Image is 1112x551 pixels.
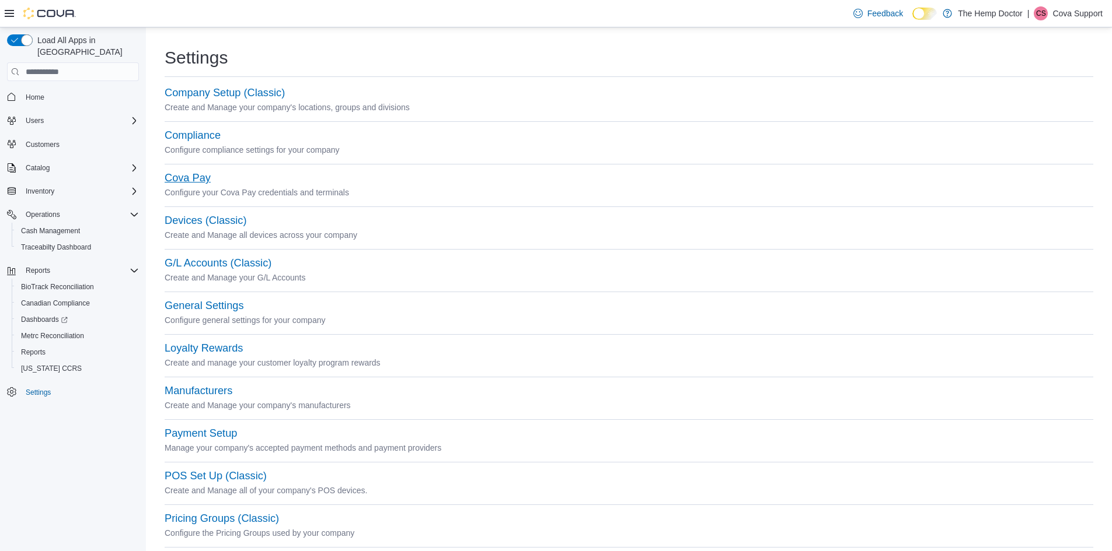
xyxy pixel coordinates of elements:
[21,184,139,198] span: Inventory
[165,87,285,99] button: Company Setup (Classic)
[165,356,1093,370] p: Create and manage your customer loyalty program rewards
[165,215,246,227] button: Devices (Classic)
[912,8,937,20] input: Dark Mode
[165,470,267,482] button: POS Set Up (Classic)
[26,93,44,102] span: Home
[16,296,95,310] a: Canadian Compliance
[33,34,139,58] span: Load All Apps in [GEOGRAPHIC_DATA]
[165,513,279,525] button: Pricing Groups (Classic)
[165,483,1093,497] p: Create and Manage all of your company's POS devices.
[2,262,144,279] button: Reports
[16,296,139,310] span: Canadian Compliance
[21,184,59,198] button: Inventory
[21,114,139,128] span: Users
[2,384,144,401] button: Settings
[21,138,64,152] a: Customers
[165,185,1093,199] p: Configure your Cova Pay credentials and terminals
[849,2,908,25] a: Feedback
[12,311,144,328] a: Dashboards
[16,345,139,359] span: Reports
[16,362,86,375] a: [US_STATE] CCRS
[867,8,903,19] span: Feedback
[165,427,237,440] button: Payment Setup
[21,385,139,399] span: Settings
[21,348,46,357] span: Reports
[26,187,54,196] span: Inventory
[26,210,60,219] span: Operations
[2,88,144,105] button: Home
[165,46,228,69] h1: Settings
[12,223,144,239] button: Cash Management
[26,140,60,149] span: Customers
[26,266,50,275] span: Reports
[21,137,139,152] span: Customers
[16,280,139,294] span: BioTrack Reconciliation
[16,345,50,359] a: Reports
[26,116,44,125] span: Users
[2,113,144,129] button: Users
[12,279,144,295] button: BioTrack Reconciliation
[16,280,99,294] a: BioTrack Reconciliation
[21,282,94,292] span: BioTrack Reconciliation
[958,6,1022,20] p: The Hemp Doctor
[16,224,85,238] a: Cash Management
[2,160,144,176] button: Catalog
[1027,6,1030,20] p: |
[12,328,144,344] button: Metrc Reconciliation
[21,90,49,104] a: Home
[165,313,1093,327] p: Configure general settings for your company
[165,129,221,142] button: Compliance
[165,257,271,269] button: G/L Accounts (Classic)
[16,329,139,343] span: Metrc Reconciliation
[165,441,1093,455] p: Manage your company's accepted payment methods and payment providers
[21,264,139,278] span: Reports
[21,264,55,278] button: Reports
[2,136,144,153] button: Customers
[165,172,211,184] button: Cova Pay
[21,243,91,252] span: Traceabilty Dashboard
[21,226,80,236] span: Cash Management
[165,228,1093,242] p: Create and Manage all devices across your company
[21,89,139,104] span: Home
[12,360,144,377] button: [US_STATE] CCRS
[12,295,144,311] button: Canadian Compliance
[21,208,65,222] button: Operations
[21,364,82,373] span: [US_STATE] CCRS
[21,114,48,128] button: Users
[21,161,54,175] button: Catalog
[165,342,243,355] button: Loyalty Rewards
[165,398,1093,412] p: Create and Manage your company's manufacturers
[16,313,139,327] span: Dashboards
[2,206,144,223] button: Operations
[16,362,139,375] span: Washington CCRS
[26,388,51,397] span: Settings
[165,300,243,312] button: General Settings
[21,161,139,175] span: Catalog
[16,313,72,327] a: Dashboards
[1052,6,1103,20] p: Cova Support
[2,183,144,199] button: Inventory
[16,240,139,254] span: Traceabilty Dashboard
[21,299,90,308] span: Canadian Compliance
[165,271,1093,285] p: Create and Manage your G/L Accounts
[165,143,1093,157] p: Configure compliance settings for your company
[165,100,1093,114] p: Create and Manage your company's locations, groups and divisions
[16,240,96,254] a: Traceabilty Dashboard
[21,315,68,324] span: Dashboards
[26,163,50,173] span: Catalog
[165,526,1093,540] p: Configure the Pricing Groups used by your company
[12,239,144,255] button: Traceabilty Dashboard
[21,331,84,341] span: Metrc Reconciliation
[23,8,76,19] img: Cova
[1036,6,1046,20] span: CS
[7,83,139,431] nav: Complex example
[165,385,232,397] button: Manufacturers
[12,344,144,360] button: Reports
[16,329,89,343] a: Metrc Reconciliation
[16,224,139,238] span: Cash Management
[21,208,139,222] span: Operations
[1034,6,1048,20] div: Cova Support
[21,385,55,399] a: Settings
